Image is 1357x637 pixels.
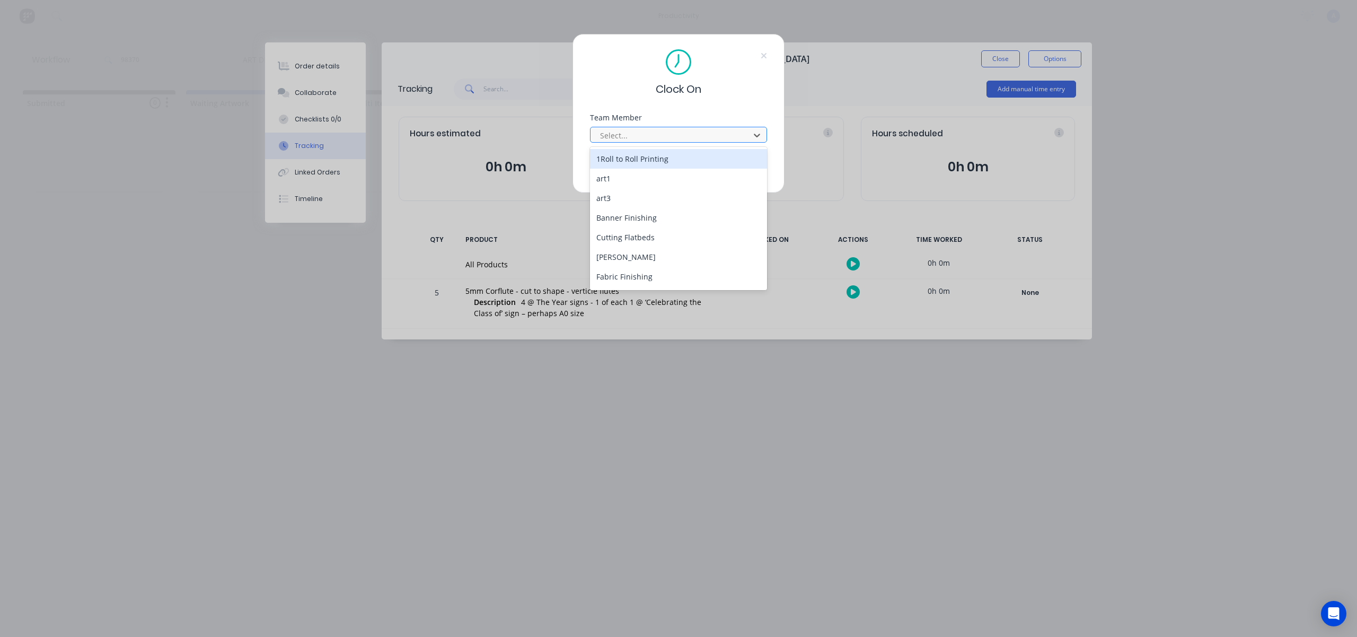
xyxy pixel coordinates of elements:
[656,81,701,97] span: Clock On
[590,267,767,286] div: Fabric Finishing
[590,188,767,208] div: art3
[590,208,767,228] div: Banner Finishing
[1321,601,1346,626] div: Open Intercom Messenger
[590,228,767,247] div: Cutting Flatbeds
[590,149,767,169] div: 1Roll to Roll Printing
[590,247,767,267] div: [PERSON_NAME]
[590,169,767,188] div: art1
[590,114,767,121] div: Team Member
[590,286,767,306] div: [PERSON_NAME]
